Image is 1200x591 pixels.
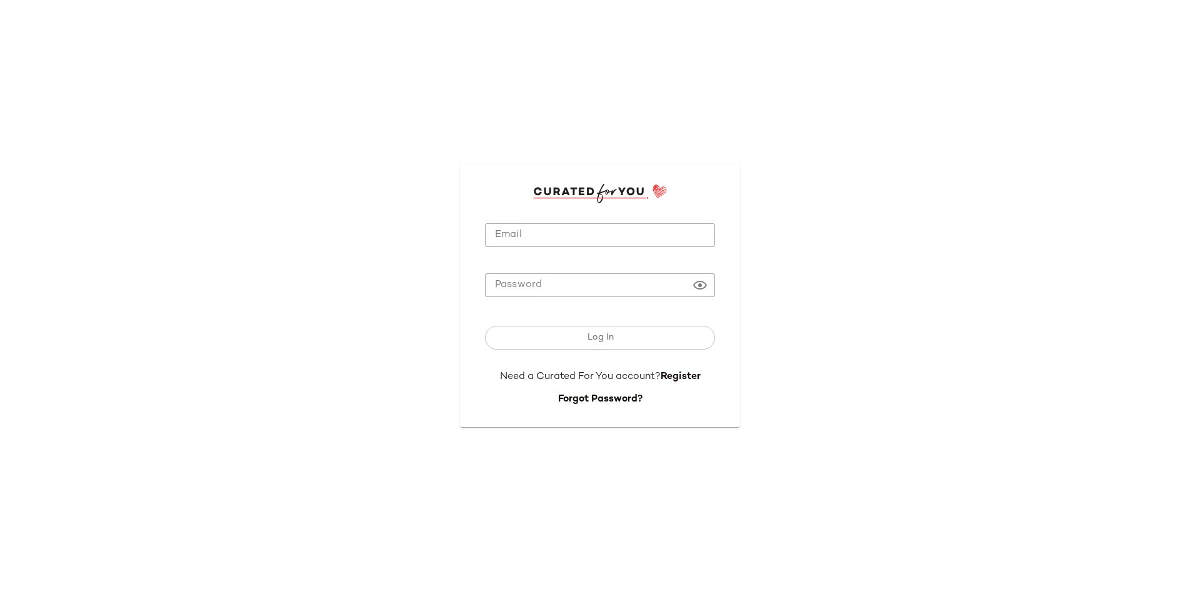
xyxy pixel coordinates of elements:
[533,184,667,203] img: cfy_login_logo.DGdB1djN.svg
[500,371,661,382] span: Need a Curated For You account?
[586,333,613,343] span: Log In
[558,394,642,405] a: Forgot Password?
[661,371,701,382] a: Register
[485,326,715,350] button: Log In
